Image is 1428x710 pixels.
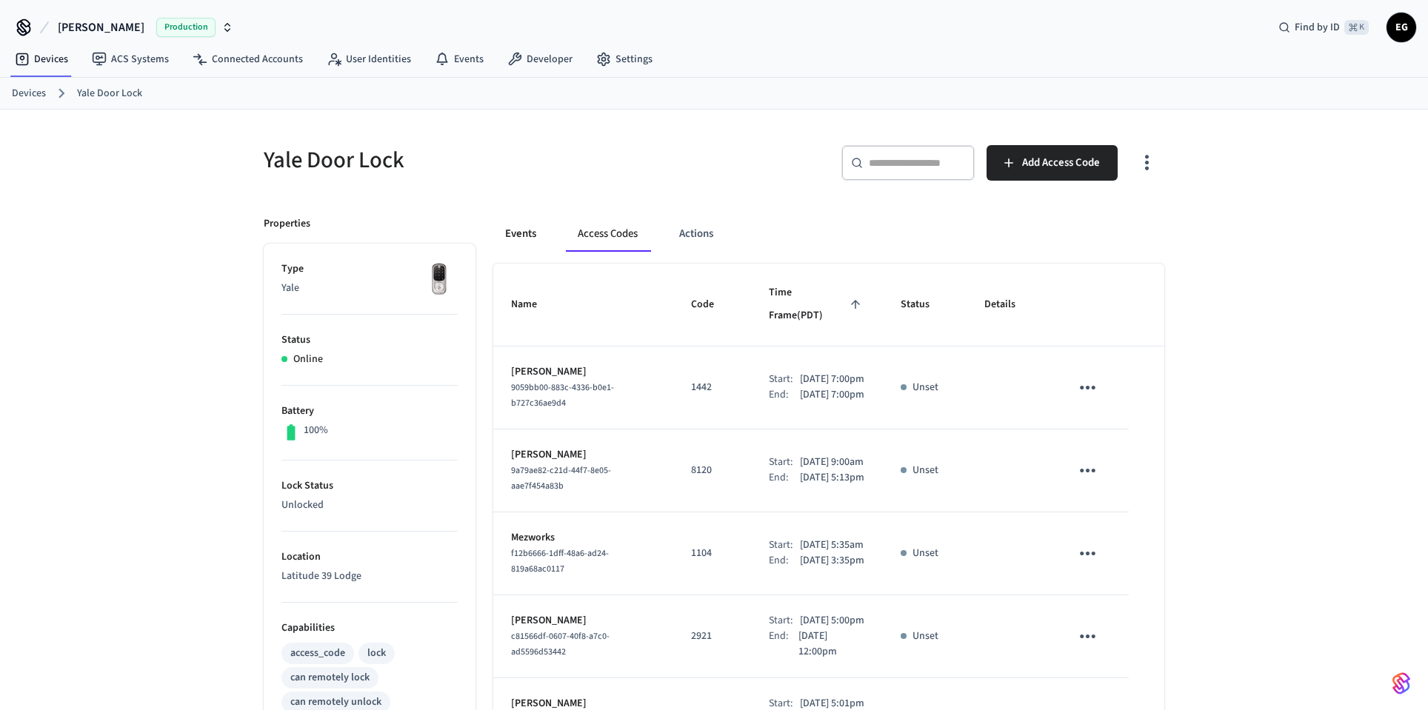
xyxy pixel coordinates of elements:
[769,537,800,553] div: Start:
[800,553,864,569] p: [DATE] 3:35pm
[281,498,458,513] p: Unlocked
[511,447,655,463] p: [PERSON_NAME]
[511,530,655,546] p: Mezworks
[421,261,458,298] img: Yale Assure Touchscreen Wifi Smart Lock, Satin Nickel, Front
[800,372,864,387] p: [DATE] 7:00pm
[1344,20,1369,35] span: ⌘ K
[912,380,938,395] p: Unset
[769,281,865,328] span: Time Frame(PDT)
[912,629,938,644] p: Unset
[290,694,381,710] div: can remotely unlock
[290,646,345,661] div: access_code
[691,463,733,478] p: 8120
[281,403,458,419] p: Battery
[281,281,458,296] p: Yale
[800,470,864,486] p: [DATE] 5:13pm
[769,629,798,660] div: End:
[281,332,458,348] p: Status
[367,646,386,661] div: lock
[769,470,800,486] div: End:
[987,145,1118,181] button: Add Access Code
[58,19,144,36] span: [PERSON_NAME]
[566,216,650,252] button: Access Codes
[281,620,458,636] p: Capabilities
[1022,153,1100,173] span: Add Access Code
[496,46,584,73] a: Developer
[293,352,323,367] p: Online
[1267,14,1381,41] div: Find by ID⌘ K
[156,18,216,37] span: Production
[493,216,548,252] button: Events
[667,216,725,252] button: Actions
[511,381,614,409] span: 9059bb00-883c-4336-b0e1-b727c36ae9d4
[493,216,1164,252] div: ant example
[798,629,865,660] p: [DATE] 12:00pm
[769,372,800,387] div: Start:
[1387,13,1416,42] button: EG
[691,380,733,395] p: 1442
[264,145,705,175] h5: Yale Door Lock
[691,629,733,644] p: 2921
[511,364,655,380] p: [PERSON_NAME]
[511,464,611,492] span: 9a79ae82-c21d-44f7-8e05-aae7f454a83b
[769,455,800,470] div: Start:
[691,546,733,561] p: 1104
[77,86,142,101] a: Yale Door Lock
[3,46,80,73] a: Devices
[80,46,181,73] a: ACS Systems
[281,549,458,565] p: Location
[281,569,458,584] p: Latitude 39 Lodge
[511,547,609,575] span: f12b6666-1dff-48a6-ad24-819a68ac0117
[1392,672,1410,695] img: SeamLogoGradient.69752ec5.svg
[800,455,864,470] p: [DATE] 9:00am
[511,293,556,316] span: Name
[901,293,949,316] span: Status
[181,46,315,73] a: Connected Accounts
[281,261,458,277] p: Type
[511,613,655,629] p: [PERSON_NAME]
[315,46,423,73] a: User Identities
[912,546,938,561] p: Unset
[912,463,938,478] p: Unset
[12,86,46,101] a: Devices
[984,293,1035,316] span: Details
[423,46,496,73] a: Events
[304,423,328,438] p: 100%
[800,537,864,553] p: [DATE] 5:35am
[800,387,864,403] p: [DATE] 7:00pm
[511,630,610,658] span: c81566df-0607-40f8-a7c0-ad5596d53442
[769,553,800,569] div: End:
[281,478,458,494] p: Lock Status
[1388,14,1415,41] span: EG
[290,670,370,686] div: can remotely lock
[264,216,310,232] p: Properties
[691,293,733,316] span: Code
[769,613,800,629] div: Start:
[769,387,800,403] div: End:
[800,613,864,629] p: [DATE] 5:00pm
[584,46,664,73] a: Settings
[1295,20,1340,35] span: Find by ID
